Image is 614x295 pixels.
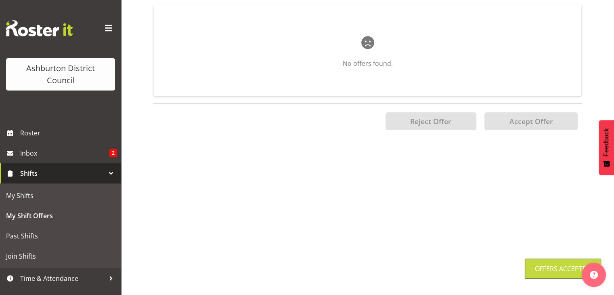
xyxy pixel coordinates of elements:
[603,128,610,156] span: Feedback
[6,210,115,222] span: My Shift Offers
[6,250,115,262] span: Join Shifts
[590,271,598,279] img: help-xxl-2.png
[6,20,73,36] img: Rosterit website logo
[20,167,105,179] span: Shifts
[484,112,578,130] button: Accept Offer
[14,62,107,86] div: Ashburton District Council
[535,264,591,274] div: Offers Accepted
[410,116,451,126] span: Reject Offer
[20,272,105,284] span: Time & Attendance
[386,112,476,130] button: Reject Offer
[180,59,555,68] p: No offers found.
[109,149,117,157] span: 2
[6,190,115,202] span: My Shifts
[2,226,119,246] a: Past Shifts
[2,246,119,266] a: Join Shifts
[20,147,109,159] span: Inbox
[509,116,553,126] span: Accept Offer
[2,206,119,226] a: My Shift Offers
[6,230,115,242] span: Past Shifts
[2,185,119,206] a: My Shifts
[599,120,614,175] button: Feedback - Show survey
[20,127,117,139] span: Roster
